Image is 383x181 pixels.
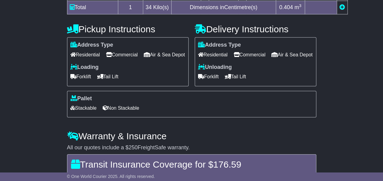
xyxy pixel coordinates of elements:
label: Address Type [70,42,113,48]
span: 34 [146,4,152,10]
td: Kilo(s) [143,1,171,14]
span: 0.404 [279,4,293,10]
h4: Transit Insurance Coverage for $ [71,159,312,169]
span: Air & Sea Depot [271,50,313,59]
span: Stackable [70,103,97,113]
span: © One World Courier 2025. All rights reserved. [67,174,155,179]
span: Tail Lift [225,72,246,81]
div: All our quotes include a $ FreightSafe warranty. [67,144,316,151]
span: Residential [198,50,228,59]
span: Commercial [106,50,138,59]
span: 250 [129,144,138,151]
sup: 3 [299,3,301,8]
label: Loading [70,64,99,71]
span: Non Stackable [103,103,139,113]
label: Address Type [198,42,241,48]
span: 176.59 [213,159,241,169]
td: Dimensions in Centimetre(s) [171,1,276,14]
label: Pallet [70,95,92,102]
span: Forklift [198,72,219,81]
span: Forklift [70,72,91,81]
h4: Warranty & Insurance [67,131,316,141]
h4: Delivery Instructions [195,24,316,34]
span: Residential [70,50,100,59]
h4: Pickup Instructions [67,24,189,34]
td: Total [67,1,118,14]
span: Tail Lift [97,72,119,81]
label: Unloading [198,64,232,71]
span: Air & Sea Depot [144,50,185,59]
a: Add new item [339,4,345,10]
span: m [294,4,301,10]
span: Commercial [234,50,265,59]
td: 1 [118,1,143,14]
